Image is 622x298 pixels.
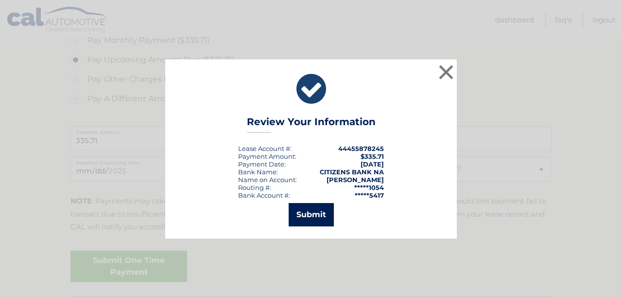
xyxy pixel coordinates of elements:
div: Name on Account: [238,176,297,184]
div: : [238,160,286,168]
div: Bank Account #: [238,191,290,199]
span: Payment Date [238,160,284,168]
span: [DATE] [361,160,384,168]
div: Lease Account #: [238,145,292,152]
h3: Review Your Information [247,116,376,133]
strong: CITIZENS BANK NA [320,168,384,176]
div: Bank Name: [238,168,278,176]
button: Submit [289,203,334,226]
strong: [PERSON_NAME] [327,176,384,184]
div: Routing #: [238,184,271,191]
strong: 44455878245 [338,145,384,152]
div: Payment Amount: [238,152,296,160]
span: $335.71 [361,152,384,160]
button: × [436,62,456,82]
